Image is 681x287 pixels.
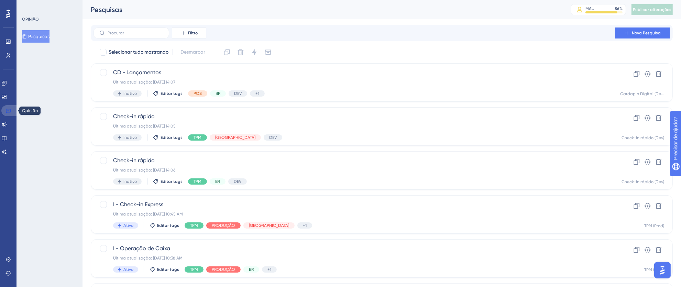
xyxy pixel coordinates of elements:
[652,260,673,280] iframe: Iniciador do Assistente de IA do UserGuiding
[615,6,619,11] font: 86
[190,267,198,272] font: TPM
[161,91,183,96] font: Editar tags
[113,245,170,252] font: I - Operação de Caixa
[22,30,50,43] button: Pesquisas
[153,135,183,140] button: Editar tags
[113,124,176,129] font: Última atualização: [DATE] 14:05
[108,31,163,35] input: Procurar
[215,179,220,184] font: BR
[161,135,183,140] font: Editar tags
[212,267,235,272] font: PRODUÇÃO
[113,80,175,85] font: Última atualização: [DATE] 14:07
[16,3,59,8] font: Precisar de ajuda?
[269,135,277,140] font: DEV
[113,168,175,173] font: Última atualização: [DATE] 14:06
[157,267,179,272] font: Editar tags
[644,223,664,228] font: TPM (Prod)
[632,31,661,35] font: Nova Pesquisa
[216,91,220,96] font: BR
[188,31,198,35] font: Filtro
[622,135,664,140] font: Check-in rápido (Dev)
[267,267,271,272] font: +1
[150,223,179,228] button: Editar tags
[153,179,183,184] button: Editar tags
[249,267,254,272] font: BR
[161,179,183,184] font: Editar tags
[644,267,664,272] font: TPM (Prod)
[180,49,205,55] font: Desmarcar
[113,157,155,164] font: Check-in rápido
[157,223,179,228] font: Editar tags
[303,223,307,228] font: +1
[172,27,206,38] button: Filtro
[177,46,209,58] button: Desmarcar
[215,135,255,140] font: [GEOGRAPHIC_DATA]
[123,135,137,140] font: Inativo
[631,4,673,15] button: Publicar alterações
[615,27,670,38] button: Nova Pesquisa
[622,179,664,184] font: Check-in rápido (Dev)
[153,91,183,96] button: Editar tags
[234,91,242,96] font: DEV
[28,34,50,39] font: Pesquisas
[633,7,671,12] font: Publicar alterações
[113,256,183,261] font: Última atualização: [DATE] 10:38 AM
[91,5,122,14] font: Pesquisas
[123,91,137,96] font: Inativo
[194,135,201,140] font: TPM
[109,49,168,55] font: Selecionar tudo mostrando
[113,212,183,217] font: Última atualização: [DATE] 10:45 AM
[113,69,161,76] font: CD - Lançamentos
[123,179,137,184] font: Inativo
[194,179,201,184] font: TPM
[123,223,133,228] font: Ativo
[22,17,39,22] font: OPINIÃO
[585,6,594,11] font: MAU
[194,91,202,96] font: POS
[234,179,241,184] font: DEV
[123,267,133,272] font: Ativo
[113,113,155,120] font: Check-in rápido
[249,223,289,228] font: [GEOGRAPHIC_DATA]
[150,267,179,272] button: Editar tags
[212,223,235,228] font: PRODUÇÃO
[619,6,623,11] font: %
[113,201,163,208] font: I - Check-in Express
[255,91,259,96] font: +1
[190,223,198,228] font: TPM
